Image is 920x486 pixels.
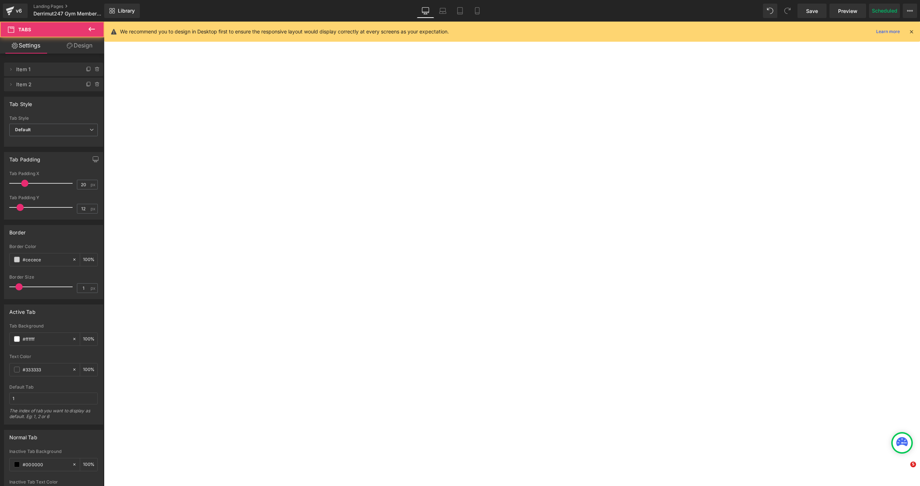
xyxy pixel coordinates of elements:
button: Undo [763,4,777,18]
div: Active Tab [9,305,36,315]
div: Text Color [9,354,98,359]
span: Tabs [18,27,31,32]
a: Laptop [434,4,451,18]
span: Library [118,8,135,14]
input: Color [23,366,69,373]
div: Normal Tab [9,430,37,440]
div: Tab Style [9,97,32,107]
div: Default Tab [9,385,98,390]
div: v6 [14,6,23,15]
span: px [91,206,97,211]
span: Item 2 [16,78,77,91]
button: More [903,4,917,18]
b: Default [15,127,31,132]
p: We recommend you to design in Desktop first to ensure the responsive layout would display correct... [120,28,449,36]
input: Color [23,256,69,263]
a: Design [54,37,106,54]
span: Preview [838,7,857,15]
iframe: Intercom live chat [896,462,913,479]
a: v6 [3,4,28,18]
div: Inactive Tab Background [9,449,98,454]
div: Border Color [9,244,98,249]
div: Tab Padding X [9,171,98,176]
span: 5 [910,462,916,467]
div: Inactive Tab Text Color [9,480,98,485]
div: Border [9,225,26,235]
div: % [80,253,97,266]
div: Tab Style [9,116,98,121]
a: Tablet [451,4,469,18]
div: Tab Padding Y [9,195,98,200]
div: Tab Padding [9,152,40,162]
a: New Library [104,4,140,18]
a: Preview [829,4,866,18]
div: Tab Background [9,324,98,329]
input: Color [23,335,69,343]
input: Color [23,460,69,468]
span: px [91,182,97,187]
div: % [80,333,97,345]
div: Border Size [9,275,98,280]
div: The index of tab you want to display as default. Eg: 1, 2 or 6 [9,408,98,424]
a: Landing Pages [33,4,116,9]
a: Desktop [417,4,434,18]
div: % [80,458,97,471]
a: Mobile [469,4,486,18]
div: % [80,363,97,376]
span: Derrimut247 Gym Memberships [33,11,102,17]
button: Redo [780,4,795,18]
span: px [91,286,97,290]
button: Scheduled [869,4,900,18]
span: Save [806,7,818,15]
a: Learn more [873,27,903,36]
span: Item 1 [16,63,77,76]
